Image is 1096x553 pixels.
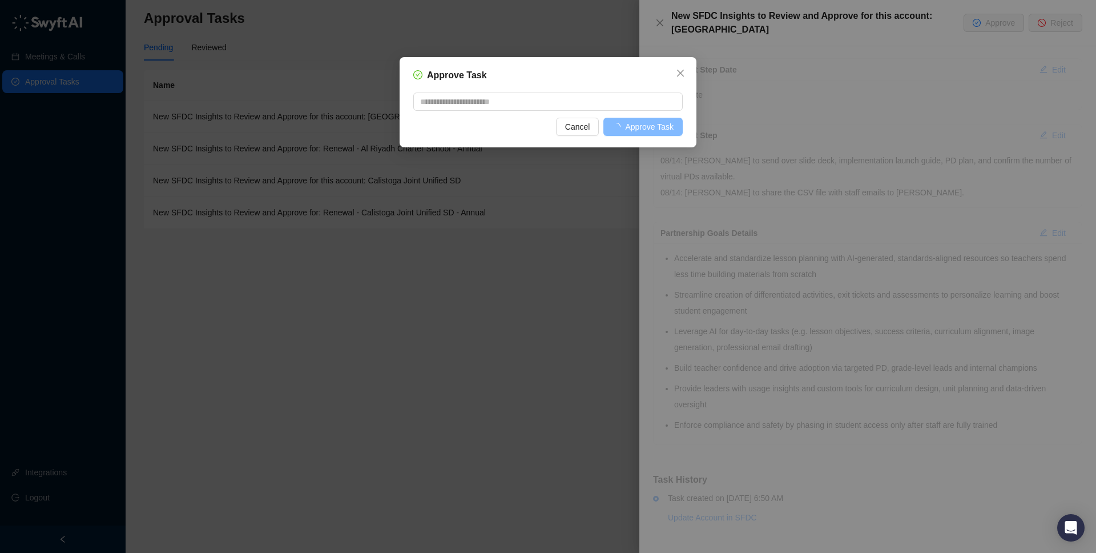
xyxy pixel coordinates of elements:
[676,69,685,78] span: close
[556,118,599,136] button: Cancel
[413,70,422,79] span: check-circle
[1057,514,1085,542] div: Open Intercom Messenger
[671,64,690,82] button: Close
[565,121,590,133] span: Cancel
[611,121,622,132] span: loading
[603,118,683,136] button: Approve Task
[625,121,674,133] span: Approve Task
[427,69,487,82] h5: Approve Task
